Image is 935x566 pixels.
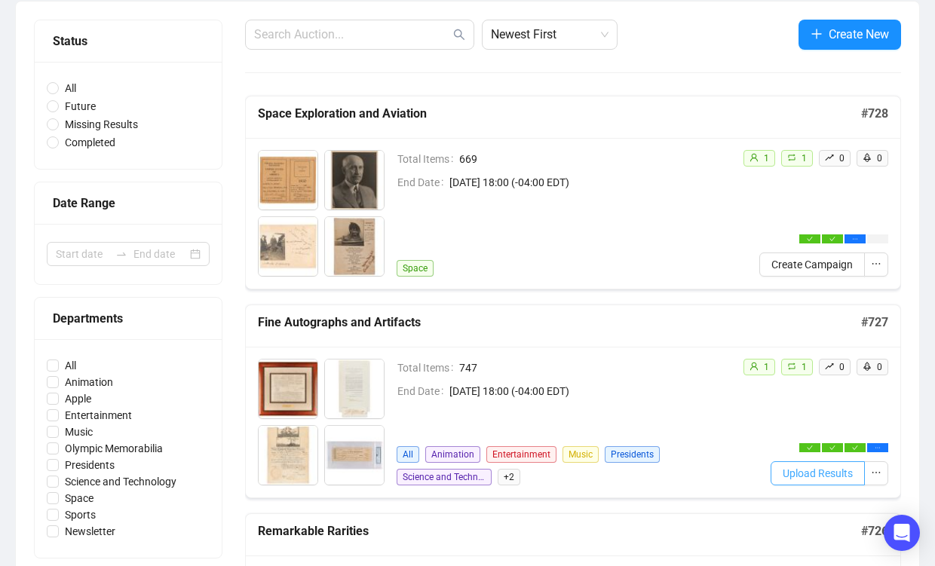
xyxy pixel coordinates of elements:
[325,217,384,276] img: 8004_1.jpg
[59,390,97,407] span: Apple
[397,383,449,399] span: End Date
[783,465,853,482] span: Upload Results
[498,469,520,485] span: + 2
[258,522,861,540] h5: Remarkable Rarities
[771,256,853,273] span: Create Campaign
[605,446,660,463] span: Presidents
[59,490,100,506] span: Space
[397,174,449,191] span: End Date
[807,445,813,451] span: check
[245,304,901,498] a: Fine Autographs and Artifacts#727Total Items747End Date[DATE] 18:00 (-04:00 EDT)AllAnimationEnter...
[563,446,599,463] span: Music
[397,151,459,167] span: Total Items
[759,252,865,277] button: Create Campaign
[245,96,901,289] a: Space Exploration and Aviation#728Total Items669End Date[DATE] 18:00 (-04:00 EDT)Spaceuser1retwee...
[59,407,138,424] span: Entertainment
[787,153,796,162] span: retweet
[325,426,384,485] img: 4_1.jpg
[852,236,858,242] span: ellipsis
[259,359,317,418] img: 1_1.jpg
[397,469,492,485] span: Science and Technology
[877,153,882,164] span: 0
[459,151,731,167] span: 669
[325,151,384,210] img: 8002_1.jpg
[811,28,823,40] span: plus
[852,445,858,451] span: check
[258,314,861,332] h5: Fine Autographs and Artifacts
[115,248,127,260] span: swap-right
[56,246,109,262] input: Start date
[863,153,872,162] span: rocket
[764,362,769,372] span: 1
[750,153,759,162] span: user
[53,194,204,213] div: Date Range
[861,314,888,332] h5: # 727
[871,467,881,478] span: ellipsis
[877,362,882,372] span: 0
[59,374,119,390] span: Animation
[325,359,384,418] img: 2_1.jpg
[254,26,450,44] input: Search Auction...
[59,457,121,473] span: Presidents
[425,446,480,463] span: Animation
[875,445,881,451] span: ellipsis
[449,174,731,191] span: [DATE] 18:00 (-04:00 EDT)
[59,80,82,96] span: All
[453,29,465,41] span: search
[861,522,888,540] h5: # 726
[486,446,556,463] span: Entertainment
[59,357,82,374] span: All
[259,426,317,485] img: 3_1.jpg
[807,236,813,242] span: check
[59,506,102,523] span: Sports
[871,259,881,269] span: ellipsis
[459,359,731,376] span: 747
[802,362,807,372] span: 1
[863,362,872,371] span: rocket
[59,98,102,115] span: Future
[449,383,731,399] span: [DATE] 18:00 (-04:00 EDT)
[59,473,182,490] span: Science and Technology
[59,424,99,440] span: Music
[397,260,434,277] span: Space
[799,20,901,50] button: Create New
[825,362,834,371] span: rise
[829,25,889,44] span: Create New
[787,362,796,371] span: retweet
[802,153,807,164] span: 1
[861,105,888,123] h5: # 728
[491,20,609,49] span: Newest First
[839,153,845,164] span: 0
[829,236,835,242] span: check
[825,153,834,162] span: rise
[258,105,861,123] h5: Space Exploration and Aviation
[884,515,920,551] div: Open Intercom Messenger
[764,153,769,164] span: 1
[59,440,169,457] span: Olympic Memorabilia
[397,446,419,463] span: All
[59,523,121,540] span: Newsletter
[59,116,144,133] span: Missing Results
[839,362,845,372] span: 0
[397,359,459,376] span: Total Items
[133,246,187,262] input: End date
[771,461,865,485] button: Upload Results
[829,445,835,451] span: check
[259,151,317,210] img: 8001_1.jpg
[53,32,204,50] div: Status
[115,248,127,260] span: to
[259,217,317,276] img: 8003_1.jpg
[750,362,759,371] span: user
[59,134,121,151] span: Completed
[53,309,204,328] div: Departments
